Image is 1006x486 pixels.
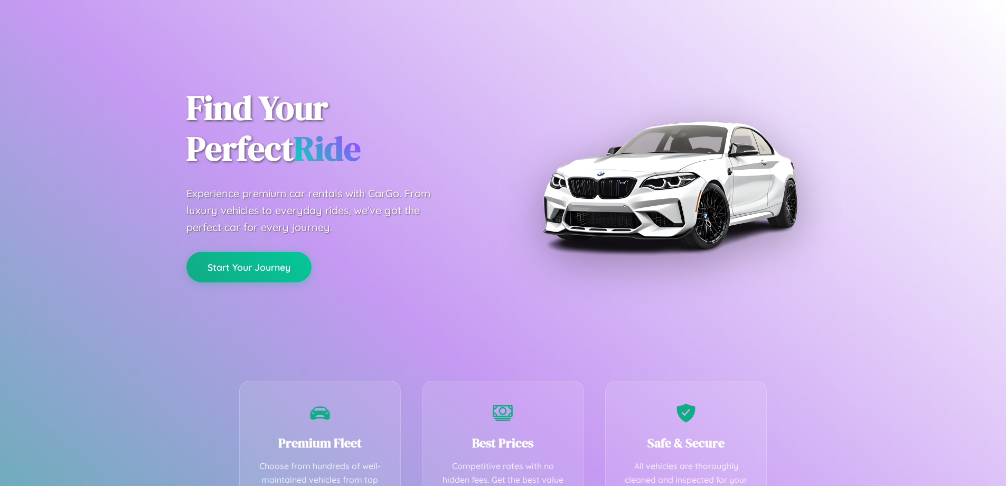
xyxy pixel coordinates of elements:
[186,88,487,169] h1: Find Your Perfect
[186,185,450,236] p: Experience premium car rentals with CarGo. From luxury vehicles to everyday rides, we've got the ...
[186,252,312,282] button: Start Your Journey
[538,53,802,317] img: Premium BMW car rental vehicle
[438,434,568,452] h3: Best Prices
[622,434,751,452] h3: Safe & Secure
[294,125,361,171] span: Ride
[256,434,385,452] h3: Premium Fleet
